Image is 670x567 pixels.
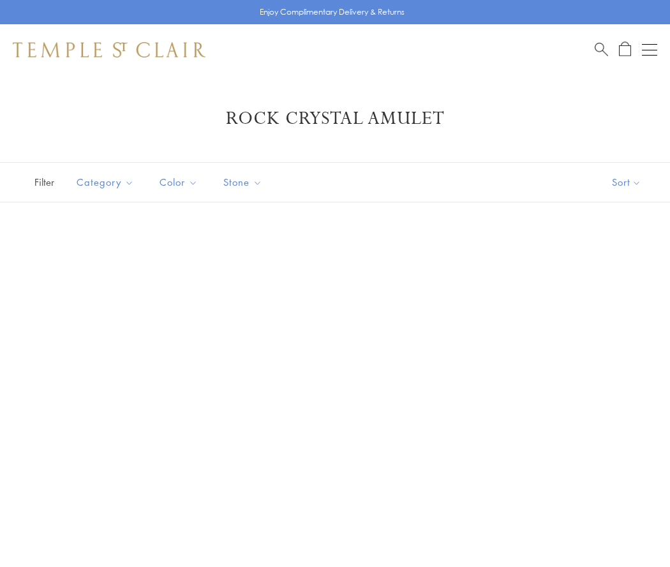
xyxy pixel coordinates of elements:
[67,168,144,197] button: Category
[583,163,670,202] button: Show sort by
[619,42,631,57] a: Open Shopping Bag
[217,174,272,190] span: Stone
[595,42,608,57] a: Search
[214,168,272,197] button: Stone
[642,42,657,57] button: Open navigation
[32,107,638,130] h1: Rock Crystal Amulet
[260,6,405,19] p: Enjoy Complimentary Delivery & Returns
[13,42,205,57] img: Temple St. Clair
[153,174,207,190] span: Color
[150,168,207,197] button: Color
[70,174,144,190] span: Category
